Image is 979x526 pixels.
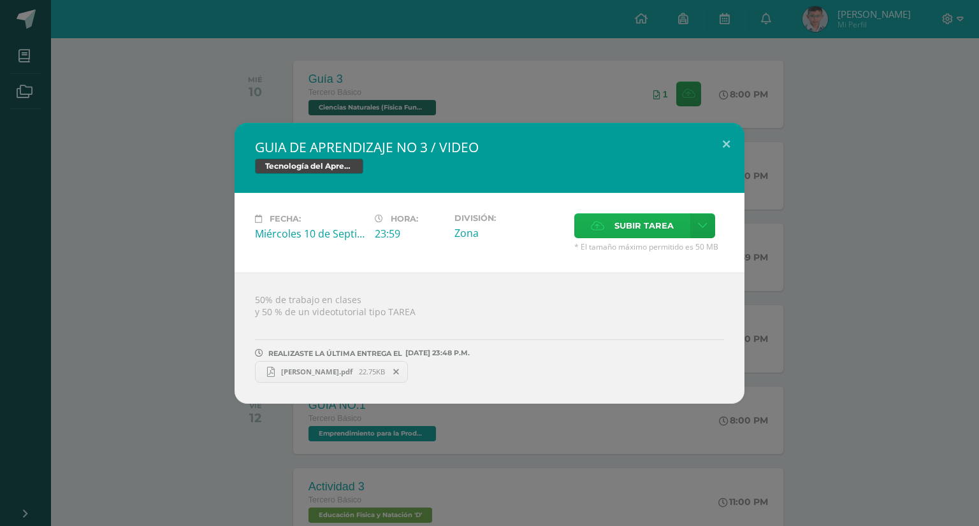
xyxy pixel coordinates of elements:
[402,353,470,353] span: [DATE] 23:48 P.M.
[386,365,407,379] span: Remover entrega
[255,361,408,383] a: [PERSON_NAME].pdf 22.75KB
[454,226,564,240] div: Zona
[275,367,359,376] span: [PERSON_NAME].pdf
[359,367,385,376] span: 22.75KB
[708,123,744,166] button: Close (Esc)
[268,349,402,358] span: REALIZASTE LA ÚLTIMA ENTREGA EL
[235,273,744,404] div: 50% de trabajo en clases y 50 % de un videotutorial tipo TAREA
[255,227,365,241] div: Miércoles 10 de Septiembre
[574,241,724,252] span: * El tamaño máximo permitido es 50 MB
[270,214,301,224] span: Fecha:
[454,213,564,223] label: División:
[255,159,363,174] span: Tecnología del Aprendizaje y la Comunicación (TIC)
[614,214,674,238] span: Subir tarea
[255,138,724,156] h2: GUIA DE APRENDIZAJE NO 3 / VIDEO
[391,214,418,224] span: Hora:
[375,227,444,241] div: 23:59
